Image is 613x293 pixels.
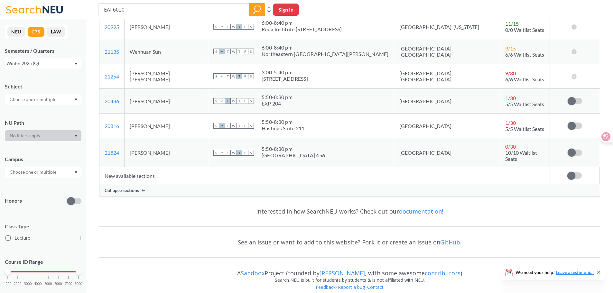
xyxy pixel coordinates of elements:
td: [GEOGRAPHIC_DATA] [394,89,500,114]
td: [PERSON_NAME] [125,89,208,114]
div: Dropdown arrow [5,130,81,141]
button: CPS [28,27,44,37]
p: Course ID Range [5,258,81,266]
div: Hastings Suite 211 [262,125,305,132]
span: 0/0 Waitlist Seats [505,27,544,33]
td: [PERSON_NAME] [125,138,208,167]
a: [PERSON_NAME] [320,269,365,277]
span: 6/6 Waitlist Seats [505,51,544,58]
svg: Dropdown arrow [74,135,78,137]
div: Search NEU is built for students by students & is not affiliated with NEU. [99,277,600,284]
span: W [231,73,237,79]
span: 1 / 30 [505,120,516,126]
svg: magnifying glass [253,5,261,14]
span: S [248,49,254,54]
a: 20816 [105,123,119,129]
a: Report a bug [338,284,365,290]
a: 21135 [105,49,119,55]
div: Winter 2025 (Q)Dropdown arrow [5,58,81,69]
span: 5/5 Waitlist Seats [505,126,544,132]
span: F [242,150,248,156]
span: S [248,98,254,104]
span: T [225,123,231,129]
button: NEU [7,27,25,37]
a: Leave a testimonial [556,270,594,275]
div: NU Path [5,119,81,126]
span: 6000 [54,282,62,286]
div: 5:50 - 8:30 pm [262,146,325,152]
span: 10/10 Waitlist Seats [505,150,537,162]
span: S [248,73,254,79]
span: 3000 [24,282,32,286]
div: Northeastern [GEOGRAPHIC_DATA][PERSON_NAME] [262,51,389,57]
span: S [248,24,254,30]
span: W [231,150,237,156]
td: [GEOGRAPHIC_DATA] [394,114,500,138]
div: Roux Institute [STREET_ADDRESS] [262,26,342,32]
span: 2000 [14,282,22,286]
span: 5000 [44,282,52,286]
label: Lecture [5,234,81,242]
div: A Project (founded by , with some awesome ) [99,264,600,277]
div: 5:50 - 8:30 pm [262,119,305,125]
div: Subject [5,83,81,90]
span: S [213,73,219,79]
span: F [242,98,248,104]
span: 1 / 30 [505,95,516,101]
span: W [231,98,237,104]
span: T [225,98,231,104]
div: Dropdown arrow [5,94,81,105]
span: S [213,24,219,30]
div: Campus [5,156,81,163]
span: Collapse sections [105,188,139,193]
p: Honors [5,197,22,205]
div: Collapse sections [99,184,600,197]
span: M [219,73,225,79]
svg: Dropdown arrow [74,63,78,65]
span: 11 / 15 [505,21,519,27]
span: 8000 [75,282,82,286]
td: [GEOGRAPHIC_DATA], [GEOGRAPHIC_DATA] [394,64,500,89]
span: T [237,73,242,79]
span: T [225,49,231,54]
span: 0 / 30 [505,143,516,150]
a: 20995 [105,24,119,30]
div: [STREET_ADDRESS] [262,76,308,82]
span: F [242,24,248,30]
div: Winter 2025 (Q) [6,60,74,67]
div: See an issue or want to add to this website? Fork it or create an issue on . [99,233,600,252]
span: T [225,150,231,156]
span: 6/6 Waitlist Seats [505,76,544,82]
a: Contact [367,284,384,290]
span: M [219,150,225,156]
span: W [231,123,237,129]
span: We need your help! [515,270,594,275]
td: [GEOGRAPHIC_DATA], [GEOGRAPHIC_DATA] [394,39,500,64]
a: 21254 [105,73,119,79]
div: 6:00 - 8:40 pm [262,44,389,51]
span: 7000 [65,282,72,286]
span: S [213,98,219,104]
span: M [219,123,225,129]
span: T [237,98,242,104]
div: 6:00 - 8:40 pm [262,20,342,26]
a: GitHub [440,238,460,246]
span: W [231,49,237,54]
button: LAW [47,27,65,37]
div: 3:00 - 5:40 pm [262,69,308,76]
span: 5/5 Waitlist Seats [505,101,544,107]
span: M [219,98,225,104]
input: Choose one or multiple [6,168,60,176]
span: S [213,150,219,156]
span: 9 / 15 [505,45,516,51]
div: 5:50 - 8:30 pm [262,94,293,100]
span: M [219,49,225,54]
a: Sandbox [241,269,265,277]
span: S [248,150,254,156]
span: T [225,73,231,79]
a: 20486 [105,98,119,104]
span: W [231,24,237,30]
div: Dropdown arrow [5,167,81,178]
span: 1 [79,234,81,242]
div: Interested in how SearchNEU works? Check out our [99,202,600,221]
